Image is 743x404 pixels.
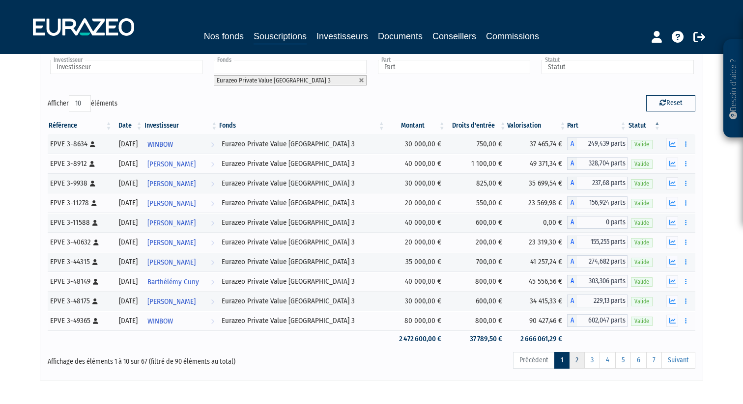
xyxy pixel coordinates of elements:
[93,318,98,324] i: [Français] Personne physique
[386,291,446,311] td: 30 000,00 €
[615,352,631,369] a: 5
[211,194,214,213] i: Voir l'investisseur
[116,276,140,287] div: [DATE]
[507,330,567,348] td: 2 666 061,29 €
[631,160,653,169] span: Valide
[222,257,382,267] div: Eurazeo Private Value [GEOGRAPHIC_DATA] 3
[661,352,695,369] a: Suivant
[211,214,214,232] i: Voir l'investisseur
[631,140,653,149] span: Valide
[631,199,653,208] span: Valide
[211,175,214,193] i: Voir l'investisseur
[446,271,507,291] td: 800,00 €
[631,218,653,228] span: Valide
[222,296,382,306] div: Eurazeo Private Value [GEOGRAPHIC_DATA] 3
[316,29,368,43] a: Investisseurs
[211,293,214,311] i: Voir l'investisseur
[143,213,219,232] a: [PERSON_NAME]
[446,117,507,134] th: Droits d'entrée: activer pour trier la colonne par ordre croissant
[567,275,628,288] div: A - Eurazeo Private Value Europe 3
[143,154,219,173] a: [PERSON_NAME]
[577,236,628,248] span: 155,255 parts
[567,196,628,209] div: A - Eurazeo Private Value Europe 3
[631,238,653,247] span: Valide
[567,275,577,288] span: A
[143,134,219,154] a: WINBOW
[116,237,140,247] div: [DATE]
[631,179,653,189] span: Valide
[254,29,307,45] a: Souscriptions
[567,216,577,229] span: A
[646,352,662,369] a: 7
[646,95,695,111] button: Reset
[143,232,219,252] a: [PERSON_NAME]
[567,157,577,170] span: A
[50,296,110,306] div: EPVE 3-48175
[446,311,507,330] td: 800,00 €
[567,255,577,268] span: A
[507,213,567,232] td: 0,00 €
[211,155,214,173] i: Voir l'investisseur
[222,237,382,247] div: Eurazeo Private Value [GEOGRAPHIC_DATA] 3
[569,352,585,369] a: 2
[631,317,653,326] span: Valide
[631,297,653,306] span: Valide
[222,217,382,228] div: Eurazeo Private Value [GEOGRAPHIC_DATA] 3
[93,279,98,285] i: [Français] Personne physique
[567,137,577,150] span: A
[147,253,196,271] span: [PERSON_NAME]
[211,312,214,330] i: Voir l'investisseur
[486,29,539,43] a: Commissions
[567,216,628,229] div: A - Eurazeo Private Value Europe 3
[147,312,173,330] span: WINBOW
[446,173,507,193] td: 825,00 €
[386,330,446,348] td: 2 472 600,00 €
[567,177,628,189] div: A - Eurazeo Private Value Europe 3
[50,178,110,189] div: EPVE 3-9938
[69,95,91,112] select: Afficheréléments
[507,117,567,134] th: Valorisation: activer pour trier la colonne par ordre croissant
[222,139,382,149] div: Eurazeo Private Value [GEOGRAPHIC_DATA] 3
[567,236,628,248] div: A - Eurazeo Private Value Europe 3
[113,117,143,134] th: Date: activer pour trier la colonne par ordre croissant
[50,198,110,208] div: EPVE 3-11278
[116,217,140,228] div: [DATE]
[630,352,647,369] a: 6
[386,271,446,291] td: 40 000,00 €
[211,253,214,271] i: Voir l'investisseur
[584,352,600,369] a: 3
[567,236,577,248] span: A
[211,135,214,154] i: Voir l'investisseur
[507,271,567,291] td: 45 556,56 €
[567,157,628,170] div: A - Eurazeo Private Value Europe 3
[218,117,385,134] th: Fonds: activer pour trier la colonne par ordre croissant
[507,311,567,330] td: 90 427,46 €
[386,154,446,173] td: 40 000,00 €
[386,193,446,213] td: 20 000,00 €
[507,154,567,173] td: 49 371,34 €
[507,232,567,252] td: 23 319,30 €
[116,139,140,149] div: [DATE]
[217,77,331,84] span: Eurazeo Private Value [GEOGRAPHIC_DATA] 3
[143,117,219,134] th: Investisseur: activer pour trier la colonne par ordre croissant
[48,95,117,112] label: Afficher éléments
[577,314,628,327] span: 602,047 parts
[116,198,140,208] div: [DATE]
[90,181,95,187] i: [Français] Personne physique
[147,293,196,311] span: [PERSON_NAME]
[33,18,134,36] img: 1732889491-logotype_eurazeo_blanc_rvb.png
[567,117,628,134] th: Part: activer pour trier la colonne par ordre croissant
[446,252,507,271] td: 700,00 €
[92,220,98,226] i: [Français] Personne physique
[386,232,446,252] td: 20 000,00 €
[567,137,628,150] div: A - Eurazeo Private Value Europe 3
[378,29,423,43] a: Documents
[600,352,616,369] a: 4
[386,173,446,193] td: 30 000,00 €
[386,117,446,134] th: Montant: activer pour trier la colonne par ordre croissant
[92,298,98,304] i: [Français] Personne physique
[147,194,196,213] span: [PERSON_NAME]
[222,178,382,189] div: Eurazeo Private Value [GEOGRAPHIC_DATA] 3
[116,257,140,267] div: [DATE]
[567,255,628,268] div: A - Eurazeo Private Value Europe 3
